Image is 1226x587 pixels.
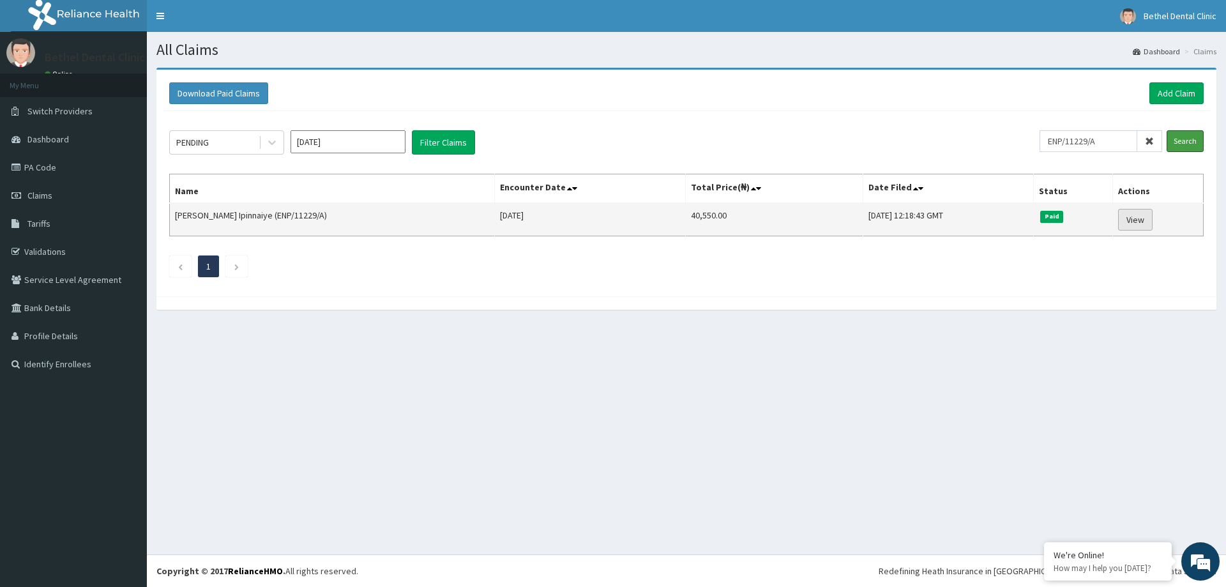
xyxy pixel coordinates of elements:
td: 40,550.00 [686,203,863,236]
th: Encounter Date [495,174,686,204]
td: [PERSON_NAME] Ipinnaiye (ENP/11229/A) [170,203,495,236]
p: Bethel Dental Clinic [45,52,145,63]
a: Next page [234,261,239,272]
span: Dashboard [27,133,69,145]
th: Date Filed [863,174,1034,204]
footer: All rights reserved. [147,554,1226,587]
div: Chat with us now [66,72,215,88]
input: Search by HMO ID [1040,130,1137,152]
h1: All Claims [156,42,1216,58]
div: Redefining Heath Insurance in [GEOGRAPHIC_DATA] using Telemedicine and Data Science! [879,565,1216,577]
span: Switch Providers [27,105,93,117]
button: Filter Claims [412,130,475,155]
span: We're online! [74,161,176,290]
a: Previous page [178,261,183,272]
textarea: Type your message and hit 'Enter' [6,349,243,393]
div: PENDING [176,136,209,149]
th: Name [170,174,495,204]
li: Claims [1181,46,1216,57]
a: View [1118,209,1153,231]
span: Claims [27,190,52,201]
p: How may I help you today? [1054,563,1162,574]
td: [DATE] 12:18:43 GMT [863,203,1034,236]
img: User Image [1120,8,1136,24]
img: d_794563401_company_1708531726252_794563401 [24,64,52,96]
a: RelianceHMO [228,565,283,577]
button: Download Paid Claims [169,82,268,104]
strong: Copyright © 2017 . [156,565,285,577]
div: We're Online! [1054,549,1162,561]
a: Page 1 is your current page [206,261,211,272]
th: Total Price(₦) [686,174,863,204]
span: Tariffs [27,218,50,229]
th: Actions [1113,174,1204,204]
div: Minimize live chat window [209,6,240,37]
a: Online [45,70,75,79]
a: Dashboard [1133,46,1180,57]
a: Add Claim [1149,82,1204,104]
input: Search [1167,130,1204,152]
input: Select Month and Year [291,130,405,153]
span: Bethel Dental Clinic [1144,10,1216,22]
th: Status [1034,174,1113,204]
span: Paid [1040,211,1063,222]
img: User Image [6,38,35,67]
td: [DATE] [495,203,686,236]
